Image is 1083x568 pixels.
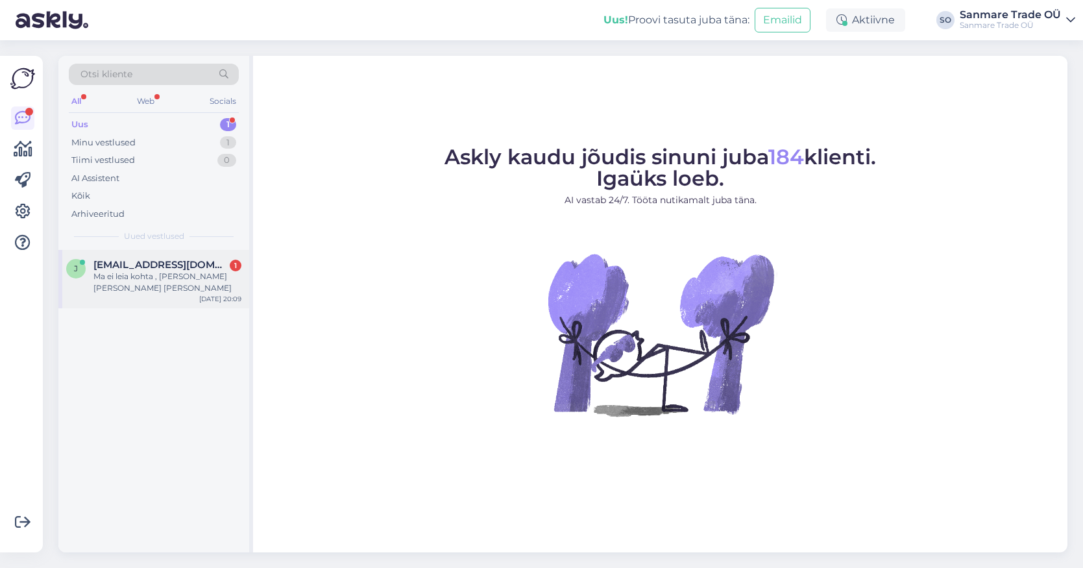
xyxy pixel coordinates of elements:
div: Tiimi vestlused [71,154,135,167]
div: Kõik [71,190,90,203]
div: All [69,93,84,110]
img: No Chat active [544,217,777,451]
a: Sanmare Trade OÜSanmare Trade OÜ [960,10,1075,31]
span: 184 [768,144,804,169]
b: Uus! [603,14,628,26]
div: Sanmare Trade OÜ [960,20,1061,31]
div: Minu vestlused [71,136,136,149]
div: Proovi tasuta juba täna: [603,12,749,28]
div: Socials [207,93,239,110]
div: Ma ei leia kohta , [PERSON_NAME] [PERSON_NAME] [PERSON_NAME] [93,271,241,294]
div: SO [936,11,955,29]
div: Aktiivne [826,8,905,32]
span: Uued vestlused [124,230,184,242]
div: Sanmare Trade OÜ [960,10,1061,20]
button: Emailid [755,8,810,32]
p: AI vastab 24/7. Tööta nutikamalt juba täna. [444,193,876,207]
span: j [74,264,78,273]
div: [DATE] 20:09 [199,294,241,304]
img: Askly Logo [10,66,35,91]
div: AI Assistent [71,172,119,185]
div: 1 [220,118,236,131]
span: Askly kaudu jõudis sinuni juba klienti. Igaüks loeb. [444,144,876,191]
div: 1 [220,136,236,149]
span: Otsi kliente [80,68,132,81]
span: jelenagafurova@gmail.com [93,259,228,271]
div: 1 [230,260,241,271]
div: Uus [71,118,88,131]
div: 0 [217,154,236,167]
div: Web [134,93,157,110]
div: Arhiveeritud [71,208,125,221]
